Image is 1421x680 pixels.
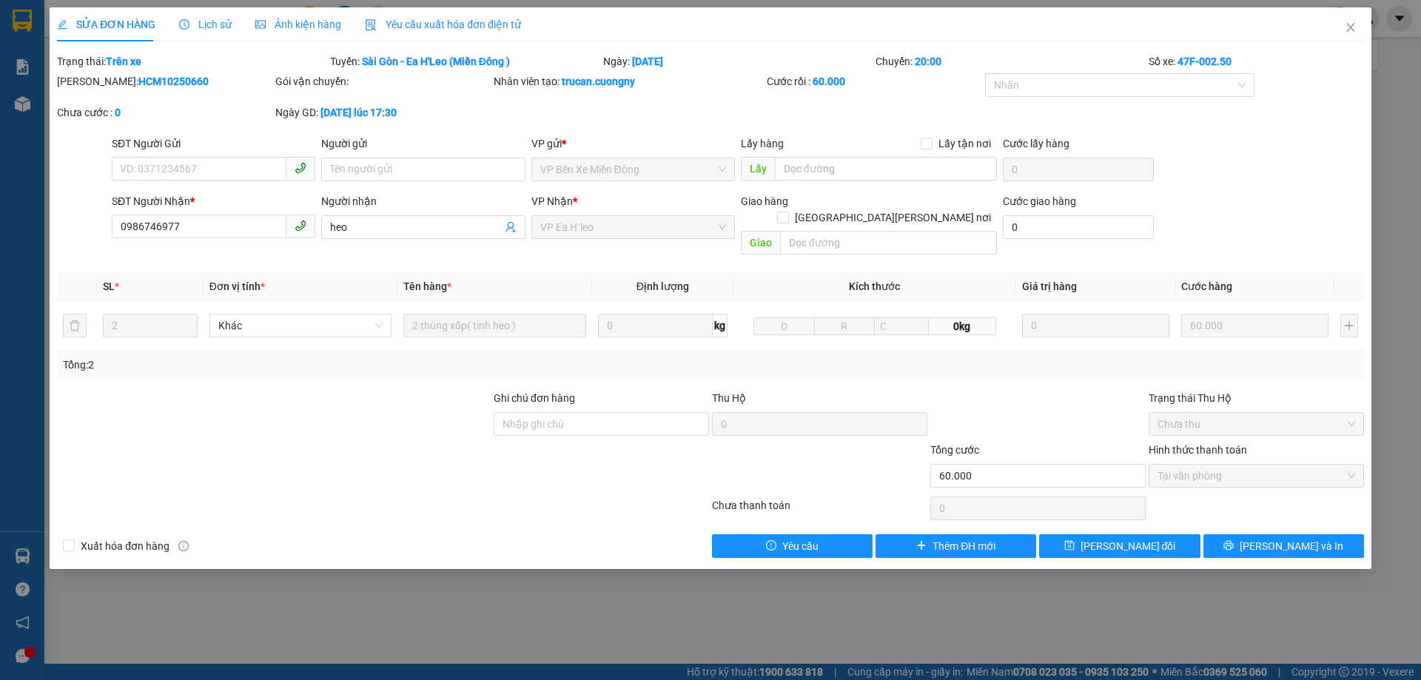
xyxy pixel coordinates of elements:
div: Trạng thái Thu Hộ [1149,390,1364,406]
b: [DATE] [632,55,663,67]
span: Lấy [741,157,775,181]
span: Yêu cầu [782,538,819,554]
span: Khác [218,314,383,337]
b: 47F-002.50 [1178,55,1232,67]
input: 0 [1022,314,1169,337]
span: Giá trị hàng [1022,280,1077,292]
span: Thêm ĐH mới [933,538,995,554]
b: [DATE] lúc 17:30 [320,107,397,118]
span: [GEOGRAPHIC_DATA][PERSON_NAME] nơi [789,209,997,226]
span: [PERSON_NAME] đổi [1081,538,1176,554]
span: picture [255,19,266,30]
div: Chưa thanh toán [710,497,929,523]
span: phone [295,220,306,232]
div: Chưa cước : [57,104,272,121]
div: Trạng thái: [56,53,329,70]
label: Cước giao hàng [1003,195,1076,207]
div: Gói vận chuyển: [275,73,491,90]
div: SĐT Người Nhận [112,193,315,209]
div: SĐT Người Gửi [112,135,315,152]
b: HCM10250660 [138,75,209,87]
input: C [874,317,929,335]
div: [PERSON_NAME]: [57,73,272,90]
span: Cước hàng [1181,280,1232,292]
span: Giao hàng [741,195,788,207]
span: SL [103,280,115,292]
label: Hình thức thanh toán [1149,444,1247,456]
span: close [1345,21,1357,33]
span: Tổng cước [930,444,979,456]
span: Đơn vị tính [209,280,265,292]
input: 0 [1181,314,1328,337]
span: Tên hàng [403,280,451,292]
input: Cước lấy hàng [1003,158,1154,181]
span: Tại văn phòng [1158,465,1355,487]
b: 60.000 [813,75,845,87]
span: user-add [505,221,517,233]
div: Người gửi [321,135,525,152]
div: Nhân viên tạo: [494,73,764,90]
span: plus [916,540,927,552]
input: D [753,317,814,335]
span: Giao [741,231,780,255]
span: Định lượng [636,280,689,292]
b: trucan.cuongny [562,75,635,87]
span: edit [57,19,67,30]
span: Lịch sử [179,18,232,30]
span: save [1064,540,1075,552]
button: delete [63,314,87,337]
button: plus [1340,314,1358,337]
span: Chưa thu [1158,413,1355,435]
span: Xuất hóa đơn hàng [75,538,175,554]
span: Lấy hàng [741,138,784,149]
span: Kích thước [849,280,900,292]
div: VP gửi [531,135,735,152]
b: 20:00 [915,55,941,67]
b: 0 [115,107,121,118]
b: Sài Gòn - Ea H'Leo (Miền Đông ) [362,55,510,67]
input: Dọc đường [780,231,997,255]
div: Cước rồi : [767,73,982,90]
span: clock-circle [179,19,189,30]
span: VP Bến Xe Miền Đông [540,158,726,181]
div: Chuyến: [874,53,1147,70]
span: info-circle [178,541,189,551]
span: SỬA ĐƠN HÀNG [57,18,155,30]
span: phone [295,162,306,174]
button: exclamation-circleYêu cầu [712,534,873,558]
span: printer [1223,540,1234,552]
label: Cước lấy hàng [1003,138,1069,149]
span: [PERSON_NAME] và In [1240,538,1343,554]
input: VD: Bàn, Ghế [403,314,586,337]
span: Thu Hộ [712,392,746,404]
div: Người nhận [321,193,525,209]
div: Ngày GD: [275,104,491,121]
span: Yêu cầu xuất hóa đơn điện tử [365,18,521,30]
button: plusThêm ĐH mới [876,534,1036,558]
input: Dọc đường [775,157,997,181]
img: icon [365,19,377,31]
input: R [814,317,875,335]
input: Cước giao hàng [1003,215,1154,239]
b: Trên xe [106,55,141,67]
button: save[PERSON_NAME] đổi [1039,534,1200,558]
label: Ghi chú đơn hàng [494,392,575,404]
span: VP Nhận [531,195,573,207]
div: Ngày: [602,53,875,70]
button: printer[PERSON_NAME] và In [1203,534,1364,558]
span: kg [713,314,728,337]
span: 0kg [929,317,996,335]
div: Tổng: 2 [63,357,548,373]
input: Ghi chú đơn hàng [494,412,709,436]
button: Close [1330,7,1371,49]
span: VP Ea H`leo [540,216,726,238]
span: Ảnh kiện hàng [255,18,341,30]
div: Số xe: [1147,53,1365,70]
span: exclamation-circle [766,540,776,552]
span: Lấy tận nơi [933,135,997,152]
div: Tuyến: [329,53,602,70]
